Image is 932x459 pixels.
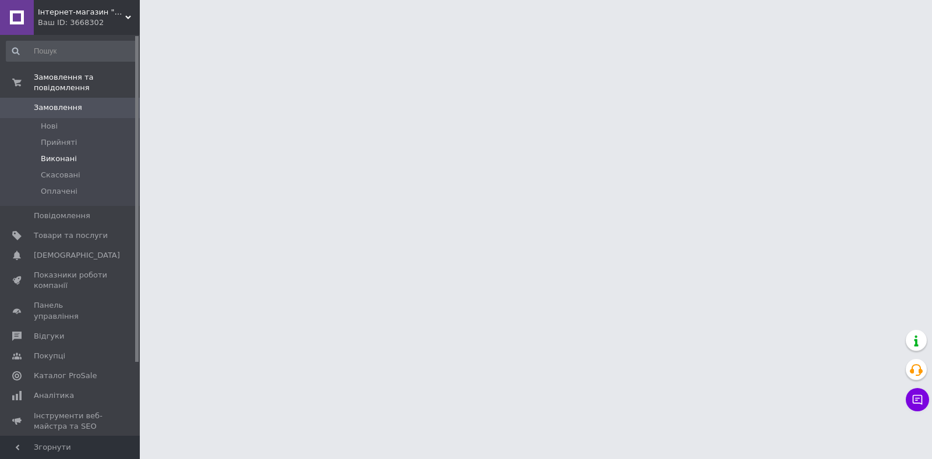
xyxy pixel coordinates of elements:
[34,270,108,291] span: Показники роботи компанії
[34,211,90,221] span: Повідомлення
[34,351,65,361] span: Покупці
[41,154,77,164] span: Виконані
[41,137,77,148] span: Прийняті
[41,186,77,197] span: Оплачені
[41,121,58,131] span: Нові
[34,72,140,93] span: Замовлення та повідомлення
[6,41,137,62] input: Пошук
[34,230,108,241] span: Товари та послуги
[34,331,64,341] span: Відгуки
[34,102,82,113] span: Замовлення
[34,250,120,261] span: [DEMOGRAPHIC_DATA]
[34,371,97,381] span: Каталог ProSale
[906,388,929,411] button: Чат з покупцем
[34,300,108,321] span: Панель управління
[38,7,125,17] span: Інтернет-магазин "Solomon"
[41,170,80,180] span: Скасовані
[38,17,140,28] div: Ваш ID: 3668302
[34,411,108,432] span: Інструменти веб-майстра та SEO
[34,390,74,401] span: Аналітика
